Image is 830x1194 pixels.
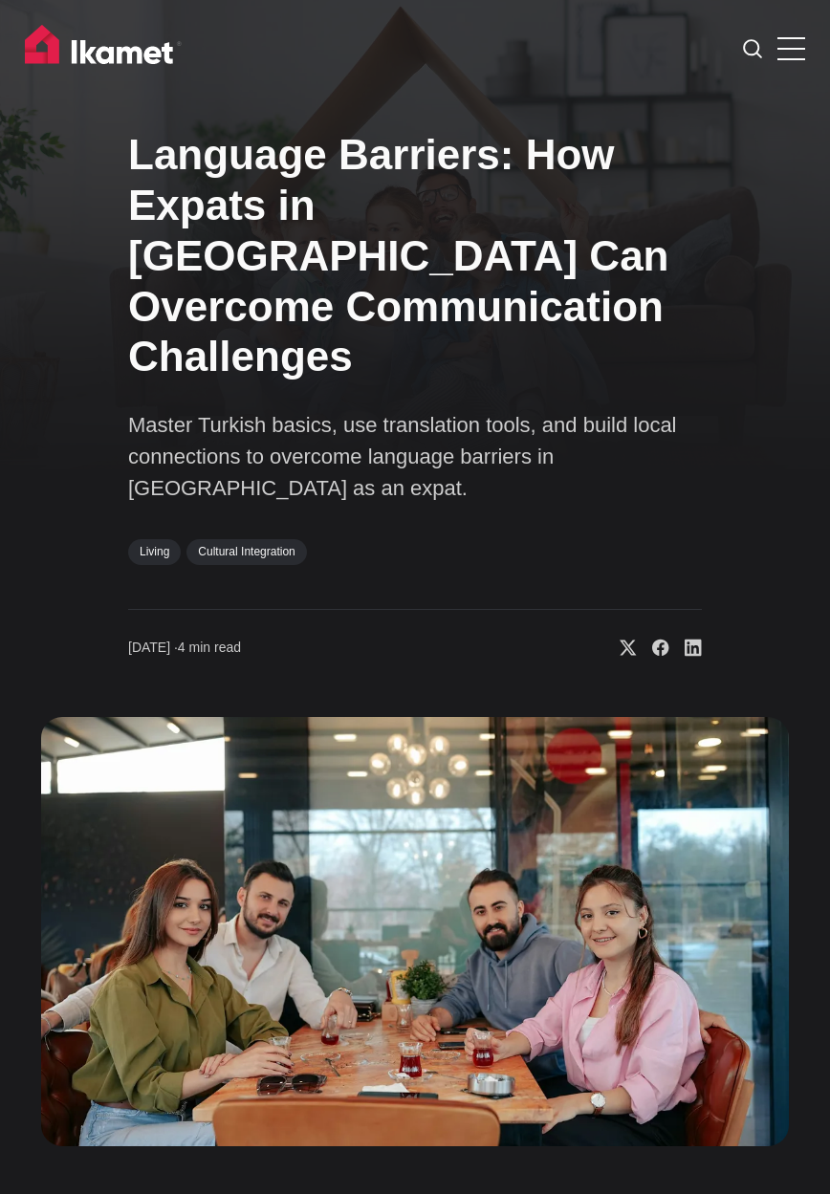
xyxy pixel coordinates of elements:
a: Share on Linkedin [669,639,702,658]
img: Four people sit around a café table, smiling at the camera and holding glasses of tea. The settin... [41,717,788,1146]
span: [DATE] ∙ [128,640,178,655]
img: Ikamet home [25,25,182,73]
time: 4 min read [128,639,241,658]
a: Living [128,539,181,564]
a: Share on X [604,639,637,658]
a: Share on Facebook [637,639,669,658]
h1: Language Barriers: How Expats in [GEOGRAPHIC_DATA] Can Overcome Communication Challenges [128,130,702,382]
p: Master Turkish basics, use translation tools, and build local connections to overcome language ba... [128,409,702,504]
a: Cultural Integration [186,539,306,564]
